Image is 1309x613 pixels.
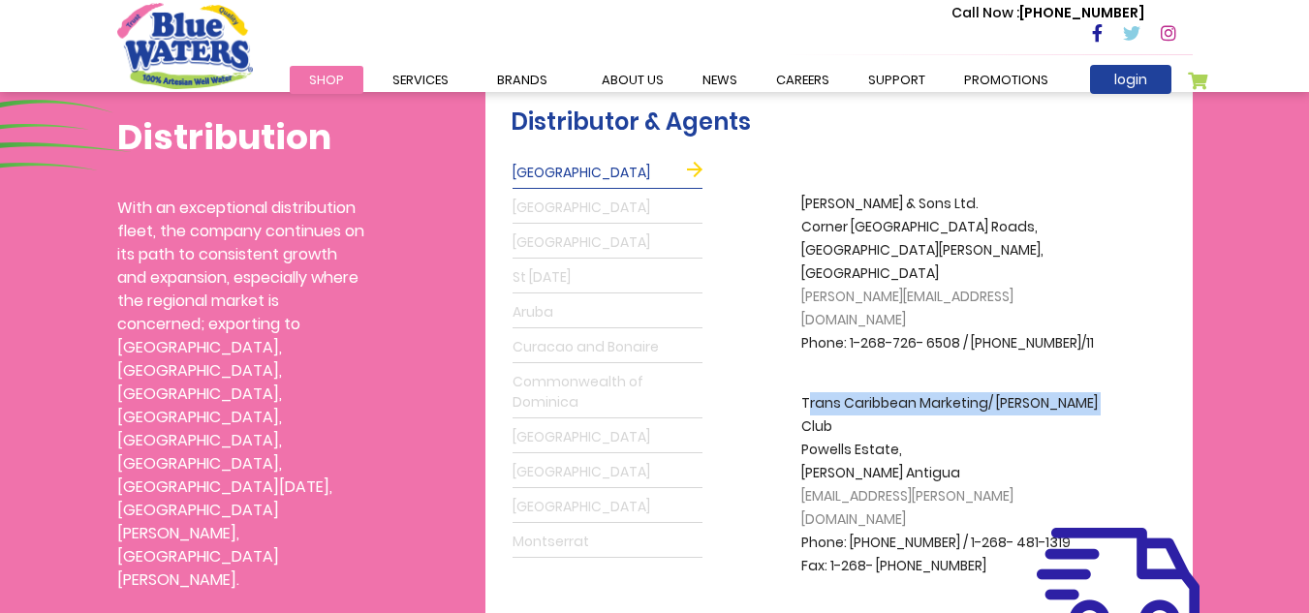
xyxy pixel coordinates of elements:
[951,3,1019,22] span: Call Now :
[683,66,757,94] a: News
[513,332,702,363] a: Curacao and Bonaire
[511,108,1183,137] h2: Distributor & Agents
[513,367,702,418] a: Commonwealth of Dominica
[513,492,702,523] a: [GEOGRAPHIC_DATA]
[513,527,702,558] a: Montserrat
[392,71,449,89] span: Services
[117,3,253,88] a: store logo
[951,3,1144,23] p: [PHONE_NUMBER]
[582,66,683,94] a: about us
[513,457,702,488] a: [GEOGRAPHIC_DATA]
[497,71,547,89] span: Brands
[849,66,945,94] a: support
[513,158,702,189] a: [GEOGRAPHIC_DATA]
[513,228,702,259] a: [GEOGRAPHIC_DATA]
[757,66,849,94] a: careers
[513,262,702,293] a: St [DATE]
[1090,65,1171,94] a: login
[801,193,1111,355] p: [PERSON_NAME] & Sons Ltd. Corner [GEOGRAPHIC_DATA] Roads, [GEOGRAPHIC_DATA][PERSON_NAME], [GEOGRA...
[801,392,1111,578] p: Trans Caribbean Marketing/ [PERSON_NAME] Club Powells Estate, [PERSON_NAME] Antigua Phone: [PHONE...
[513,422,702,453] a: [GEOGRAPHIC_DATA]
[309,71,344,89] span: Shop
[513,297,702,328] a: Aruba
[945,66,1068,94] a: Promotions
[117,197,364,592] p: With an exceptional distribution fleet, the company continues on its path to consistent growth an...
[117,116,364,158] h1: Distribution
[801,486,1013,529] span: [EMAIL_ADDRESS][PERSON_NAME][DOMAIN_NAME]
[513,193,702,224] a: [GEOGRAPHIC_DATA]
[801,287,1013,329] span: [PERSON_NAME][EMAIL_ADDRESS][DOMAIN_NAME]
